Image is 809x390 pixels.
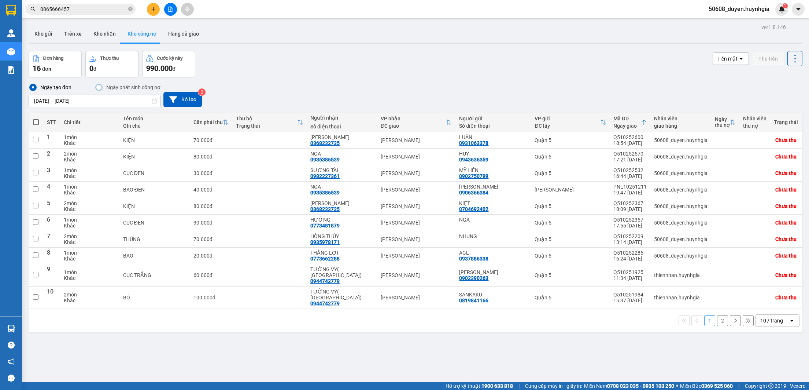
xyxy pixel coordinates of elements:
[753,52,784,65] button: Thu tiền
[613,157,647,163] div: 17:21 [DATE]
[310,134,373,140] div: VÂN NAVI
[381,253,452,259] div: [PERSON_NAME]
[8,358,15,365] span: notification
[85,51,138,77] button: Thực thu0đ
[738,56,744,62] svg: open
[185,7,190,12] span: aim
[193,253,229,259] div: 20.000
[151,7,156,12] span: plus
[310,157,340,163] div: 0935386539
[715,122,730,128] div: thu nợ
[654,187,708,193] div: 50608_duyen.huynhgia
[89,64,93,73] span: 0
[525,382,582,390] span: Cung cấp máy in - giấy in:
[64,173,116,179] div: Khác
[64,206,116,212] div: Khác
[459,292,527,298] div: SANKAKU
[310,151,373,157] div: NGA
[210,187,213,193] span: đ
[613,140,647,146] div: 18:54 [DATE]
[535,116,600,121] div: VP gửi
[738,382,739,390] span: |
[210,272,213,278] span: đ
[381,236,452,242] div: [PERSON_NAME]
[123,253,186,259] div: BAO
[173,66,176,72] span: đ
[37,83,71,92] div: Ngày tạo đơn
[613,298,647,303] div: 15:37 [DATE]
[64,292,116,298] div: 2 món
[795,6,802,12] span: caret-down
[459,217,527,223] div: NGA
[58,25,88,43] button: Trên xe
[613,292,647,298] div: Q510251984
[459,269,527,275] div: ĐÀO TRỊNH
[717,315,728,326] button: 2
[381,220,452,226] div: [PERSON_NAME]
[64,239,116,245] div: Khác
[181,3,194,16] button: aim
[792,3,805,16] button: caret-down
[459,151,527,157] div: HUY
[64,250,116,256] div: 1 món
[535,203,606,209] div: Quận 5
[704,315,715,326] button: 1
[613,256,647,262] div: 16:24 [DATE]
[43,56,63,61] div: Đơn hàng
[654,220,708,226] div: 50608_duyen.huynhgia
[654,123,708,129] div: giao hàng
[459,167,527,173] div: MỸ LIÊN
[232,113,307,132] th: Toggle SortBy
[613,200,647,206] div: Q510252367
[310,289,373,300] div: TƯỜNG VY( PHÚ ĐÔNG)
[613,206,647,212] div: 18:09 [DATE]
[535,253,606,259] div: Quận 5
[47,184,56,196] div: 4
[459,206,488,212] div: 0704692402
[193,203,229,209] div: 80.000
[64,298,116,303] div: Khác
[610,113,650,132] th: Toggle SortBy
[64,184,116,190] div: 1 món
[47,200,56,212] div: 5
[789,318,795,324] svg: open
[310,184,373,190] div: NGA
[717,55,738,62] div: Tiền mặt
[163,92,202,107] button: Bộ lọc
[775,236,797,242] div: Chưa thu
[381,123,446,129] div: ĐC giao
[459,134,527,140] div: LUÂN
[310,206,340,212] div: 0368232735
[613,223,647,229] div: 17:55 [DATE]
[613,151,647,157] div: Q510252570
[654,116,708,121] div: Nhân viên
[47,250,56,262] div: 8
[613,190,647,196] div: 19:47 [DATE]
[123,116,186,121] div: Tên món
[8,342,15,349] span: question-circle
[193,170,229,176] div: 30.000
[198,88,206,96] sup: 2
[64,157,116,163] div: Khác
[607,383,674,389] strong: 0708 023 035 - 0935 103 250
[164,3,177,16] button: file-add
[381,295,452,300] div: [PERSON_NAME]
[310,223,340,229] div: 0773481879
[168,7,173,12] span: file-add
[193,220,229,226] div: 30.000
[774,119,798,125] div: Trạng thái
[128,7,133,11] span: close-circle
[40,5,127,13] input: Tìm tên, số ĐT hoặc mã đơn
[93,66,96,72] span: đ
[7,29,15,37] img: warehouse-icon
[711,113,739,132] th: Toggle SortBy
[310,233,373,239] div: HỒNG THÚY
[481,383,513,389] strong: 1900 633 818
[613,123,641,129] div: Ngày giao
[535,295,606,300] div: Quận 5
[654,253,708,259] div: 50608_duyen.huynhgia
[613,134,647,140] div: Q510252600
[775,295,797,300] div: Chưa thu
[123,187,186,193] div: BAO ĐEN
[193,119,223,125] div: Cần phải thu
